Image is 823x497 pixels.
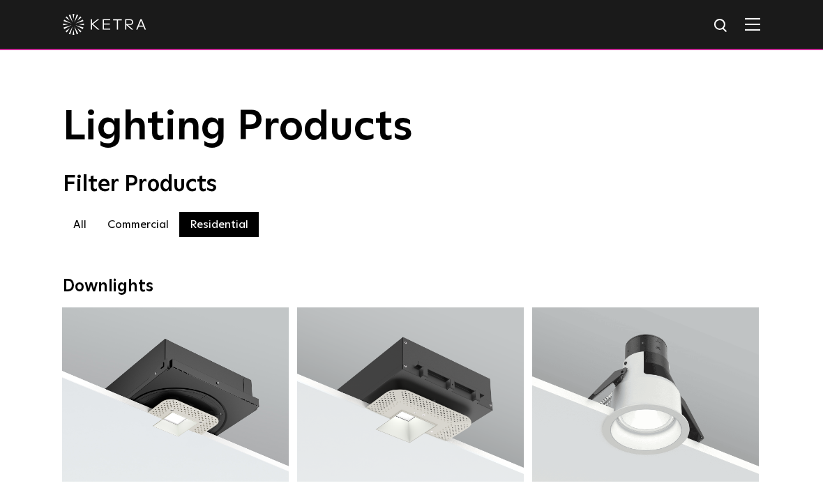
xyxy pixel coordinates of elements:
[745,17,760,31] img: Hamburger%20Nav.svg
[97,212,179,237] label: Commercial
[713,17,730,35] img: search icon
[179,212,259,237] label: Residential
[63,107,413,148] span: Lighting Products
[63,171,760,198] div: Filter Products
[63,277,760,297] div: Downlights
[63,212,97,237] label: All
[63,14,146,35] img: ketra-logo-2019-white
